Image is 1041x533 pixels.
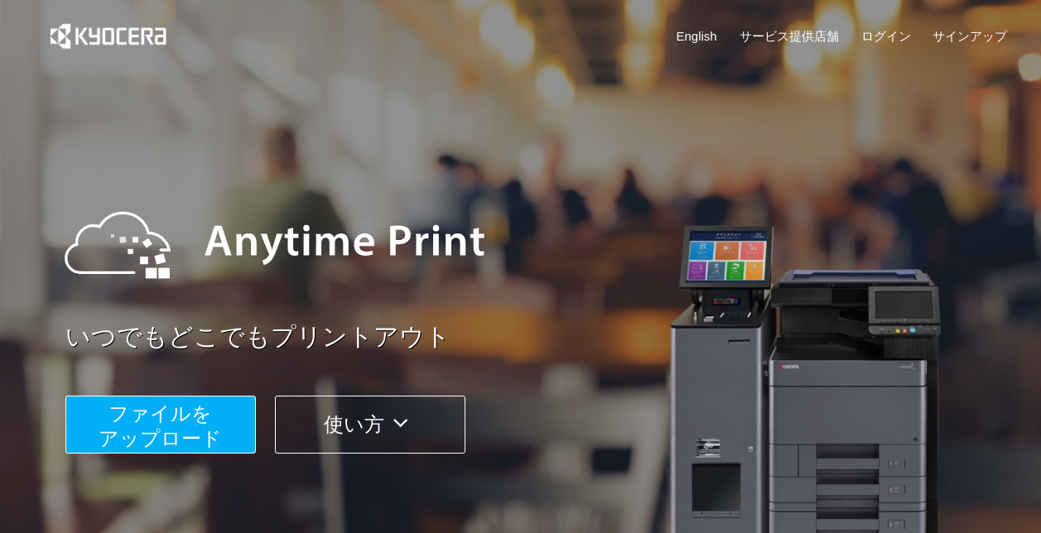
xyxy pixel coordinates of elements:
button: ファイルを​​アップロード [65,396,256,454]
a: English [677,27,717,45]
a: サービス提供店舗 [740,27,839,45]
a: いつでもどこでもプリントアウト [65,319,1018,355]
span: ファイルを ​​アップロード [99,402,222,449]
a: サインアップ [933,27,1007,45]
a: ログイン [861,27,911,45]
button: 使い方 [275,396,465,454]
